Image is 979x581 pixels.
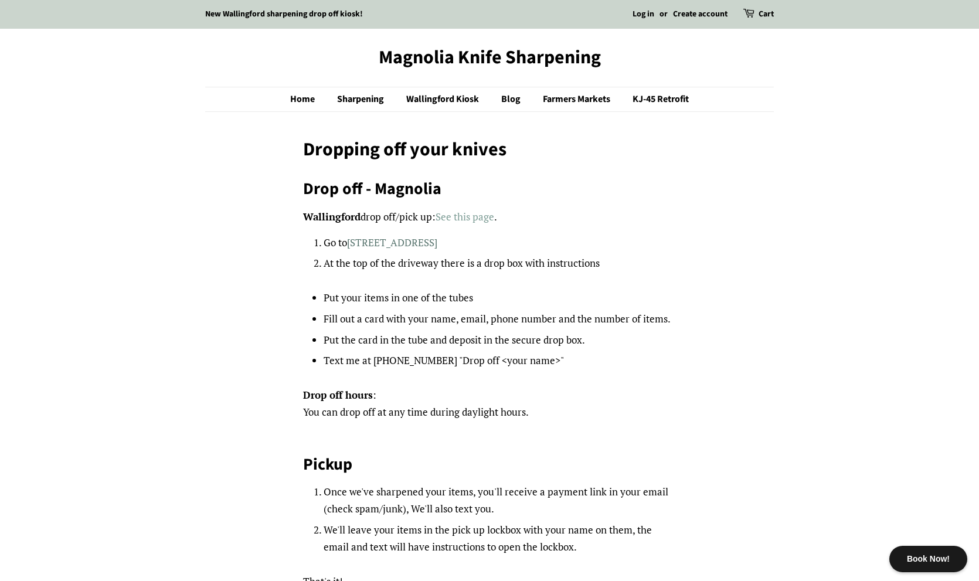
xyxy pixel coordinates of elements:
[303,178,677,199] h2: Drop off - Magnolia
[303,454,677,475] h2: Pickup
[534,87,622,111] a: Farmers Markets
[205,46,774,69] a: Magnolia Knife Sharpening
[633,8,654,20] a: Log in
[324,290,677,307] li: Put your items in one of the tubes
[324,352,677,369] li: Text me at [PHONE_NUMBER] "Drop off <your name>"
[303,209,677,226] p: drop off/pick up: .
[303,387,677,421] p: : You can drop off at any time during daylight hours.
[324,311,677,328] li: Fill out a card with your name, email, phone number and the number of items.
[347,236,437,249] a: [STREET_ADDRESS]
[397,87,491,111] a: Wallingford Kiosk
[328,87,396,111] a: Sharpening
[624,87,689,111] a: KJ-45 Retrofit
[324,255,677,272] li: At the top of the driveway there is a drop box with instructions
[303,138,677,161] h1: Dropping off your knives
[889,546,967,572] div: Book Now!
[759,8,774,22] a: Cart
[673,8,728,20] a: Create account
[303,210,361,223] strong: Wallingford
[324,522,677,556] li: We'll leave your items in the pick up lockbox with your name on them, the email and text will hav...
[205,8,363,20] a: New Wallingford sharpening drop off kiosk!
[324,484,677,518] li: Once we've sharpened your items, you'll receive a payment link in your email (check spam/junk), W...
[492,87,532,111] a: Blog
[303,388,373,402] strong: Drop off hours
[324,332,677,349] li: Put the card in the tube and deposit in the secure drop box.
[324,235,677,252] li: Go to
[436,210,494,223] a: See this page
[660,8,668,22] li: or
[290,87,327,111] a: Home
